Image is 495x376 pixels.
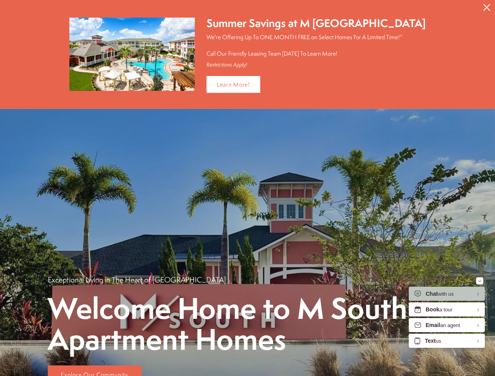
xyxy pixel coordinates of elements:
[48,293,448,354] p: Welcome Home to M South Apartment Homes
[207,76,260,93] a: Learn More!
[207,33,426,58] p: We're Offering Up To ONE MONTH FREE on Select Homes For A Limited Time!* Call Our Friendly Leasin...
[48,275,226,285] p: Exceptional Living in The Heart of [GEOGRAPHIC_DATA]
[207,16,426,31] div: Summer Savings at M [GEOGRAPHIC_DATA]
[207,61,426,68] div: Restrictions Apply!
[69,18,195,91] img: Summer Savings at M South Apartments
